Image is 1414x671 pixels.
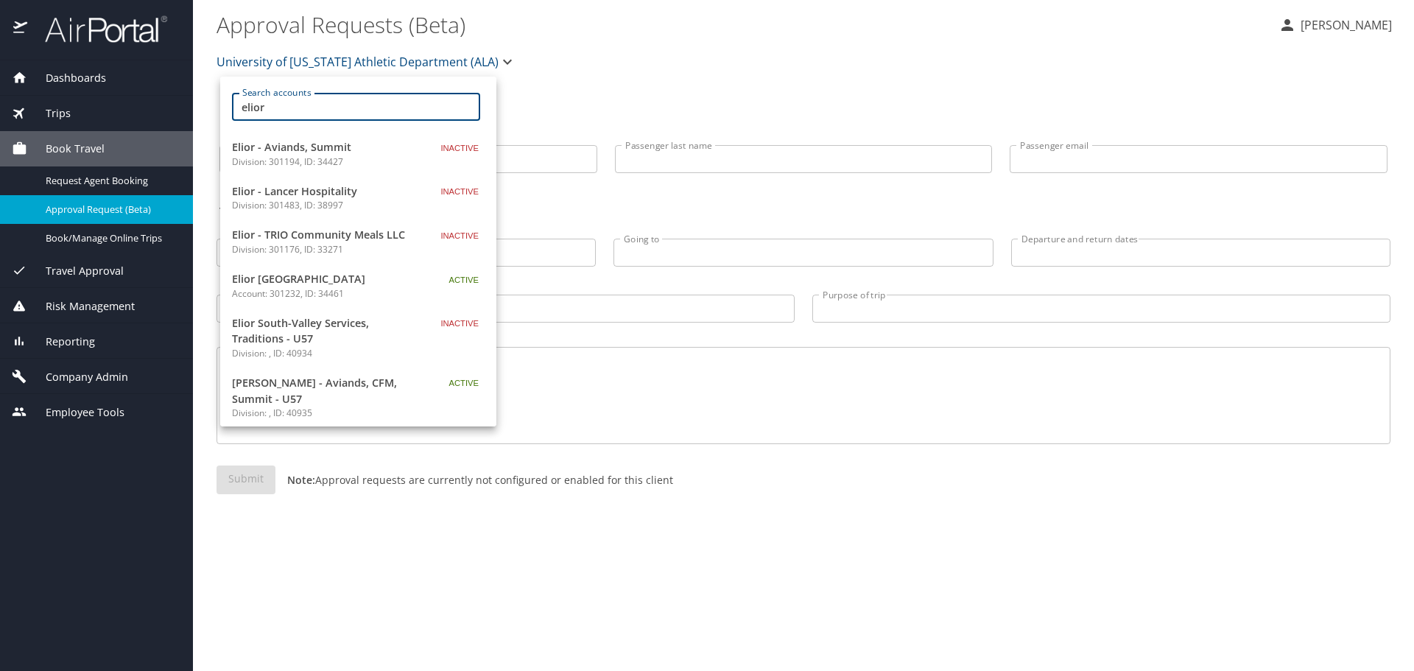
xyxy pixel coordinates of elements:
a: Elior - Lancer HospitalityDivision: 301483, ID: 38997 [220,176,496,220]
a: Elior - Aviands, SummitDivision: 301194, ID: 34427 [220,132,496,176]
span: [PERSON_NAME] - Aviands, CFM, Summit - U57 [232,375,416,407]
p: Division: , ID: 40935 [232,407,416,420]
p: Division: 301194, ID: 34427 [232,155,416,169]
span: Elior [GEOGRAPHIC_DATA] [232,271,416,287]
a: [PERSON_NAME] - Aviands, CFM, Summit - U57Division: , ID: 40935 [220,368,496,427]
span: Elior - TRIO Community Meals LLC [232,227,416,243]
p: Division: 301483, ID: 38997 [232,199,416,212]
a: Elior South-Valley Services, Traditions - U57Division: , ID: 40934 [220,308,496,368]
span: Elior South-Valley Services, Traditions - U57 [232,315,416,347]
p: Account: 301232, ID: 34461 [232,287,416,301]
span: Elior - Lancer Hospitality [232,183,416,200]
a: Elior [GEOGRAPHIC_DATA]Account: 301232, ID: 34461 [220,264,496,308]
p: Division: , ID: 40934 [232,347,416,360]
a: Elior - TRIO Community Meals LLCDivision: 301176, ID: 33271 [220,219,496,264]
p: Division: 301176, ID: 33271 [232,243,416,256]
span: Elior - Aviands, Summit [232,139,416,155]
